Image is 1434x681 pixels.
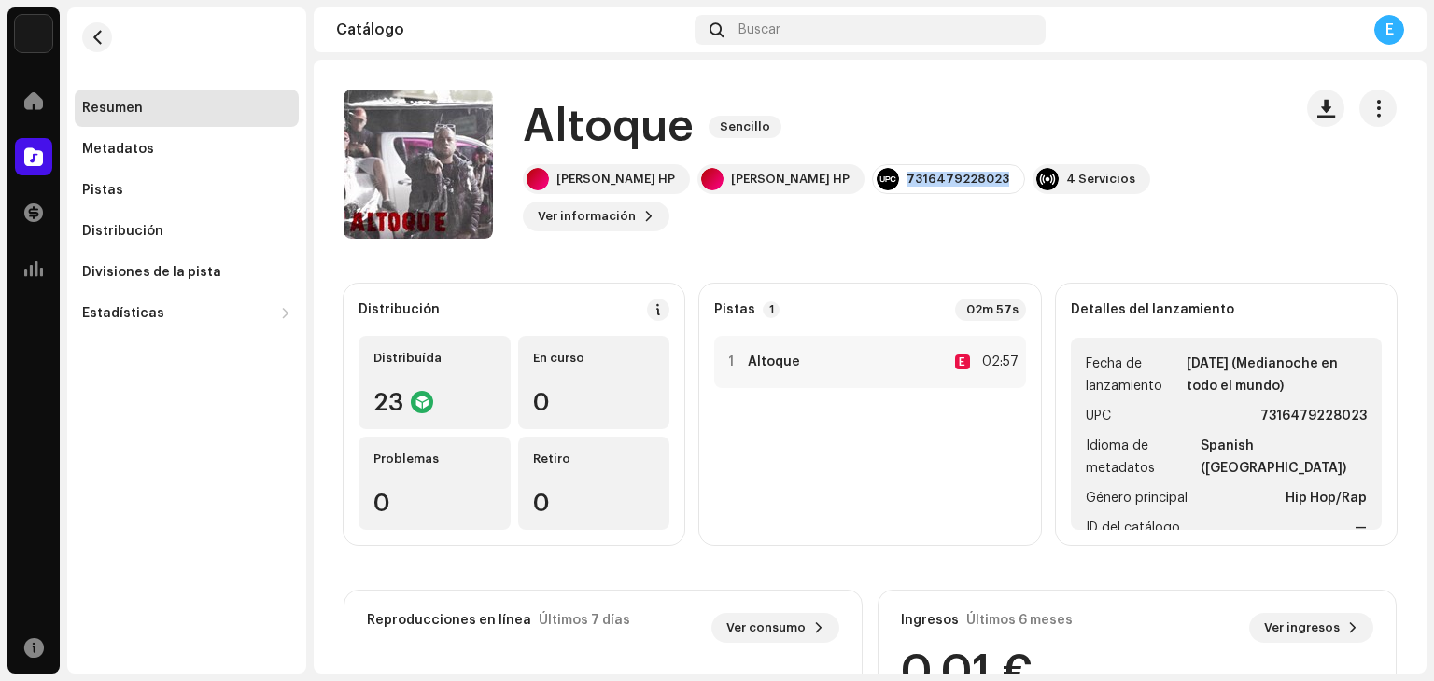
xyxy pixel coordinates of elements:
[373,351,496,366] div: Distribuída
[82,183,123,198] div: Pistas
[367,613,531,628] div: Reproducciones en línea
[1201,435,1367,479] strong: Spanish ([GEOGRAPHIC_DATA])
[75,172,299,209] re-m-nav-item: Pistas
[539,613,630,628] div: Últimos 7 días
[336,22,687,37] div: Catálogo
[75,131,299,168] re-m-nav-item: Metadatos
[1260,405,1367,427] strong: 7316479228023
[75,213,299,250] re-m-nav-item: Distribución
[907,172,1009,187] div: 7316479228023
[955,299,1026,321] div: 02m 57s
[75,90,299,127] re-m-nav-item: Resumen
[82,142,154,157] div: Metadatos
[373,452,496,466] div: Problemas
[738,22,780,37] span: Buscar
[75,295,299,332] re-m-nav-dropdown: Estadísticas
[714,302,755,317] strong: Pistas
[966,613,1073,628] div: Últimos 6 meses
[763,301,780,318] p-badge: 1
[1374,15,1404,45] div: E
[1187,353,1367,397] strong: [DATE] (Medianoche en todo el mundo)
[538,198,636,235] span: Ver información
[1066,172,1135,187] div: 4 Servicios
[82,224,163,239] div: Distribución
[82,101,143,116] div: Resumen
[1355,517,1367,539] strong: —
[901,613,959,628] div: Ingresos
[955,354,970,369] div: E
[1086,435,1197,479] span: Idioma de metadatos
[82,265,221,280] div: Divisiones de la pista
[977,351,1019,373] div: 02:57
[1086,405,1111,427] span: UPC
[748,354,800,369] strong: Altoque
[731,172,850,187] div: [PERSON_NAME] HP
[1086,353,1184,397] span: Fecha de lanzamiento
[1249,613,1373,643] button: Ver ingresos
[82,306,164,321] div: Estadísticas
[1071,302,1234,317] strong: Detalles del lanzamiento
[75,254,299,291] re-m-nav-item: Divisiones de la pista
[556,172,675,187] div: [PERSON_NAME] HP
[1086,487,1188,509] span: Género principal
[533,452,655,466] div: Retiro
[523,202,669,231] button: Ver información
[523,97,694,157] h1: Altoque
[358,302,440,317] div: Distribución
[1286,487,1367,509] strong: Hip Hop/Rap
[533,351,655,366] div: En curso
[15,15,52,52] img: 297a105e-aa6c-4183-9ff4-27133c00f2e2
[726,609,806,646] span: Ver consumo
[1264,609,1340,646] span: Ver ingresos
[711,613,839,643] button: Ver consumo
[1086,517,1180,539] span: ID del catálogo
[709,116,781,138] span: Sencillo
